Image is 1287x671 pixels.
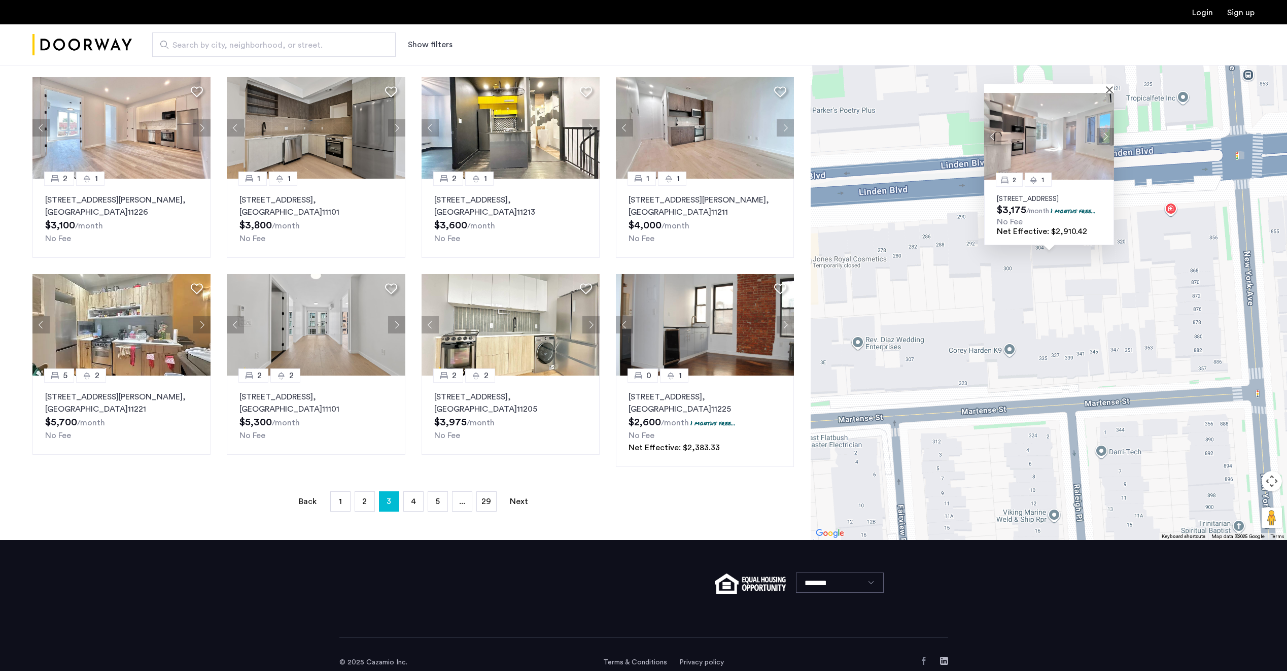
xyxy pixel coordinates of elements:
[422,119,439,137] button: Previous apartment
[715,574,785,594] img: equal-housing.png
[616,179,794,258] a: 11[STREET_ADDRESS][PERSON_NAME], [GEOGRAPHIC_DATA]11211No Fee
[239,431,265,440] span: No Fee
[32,26,132,64] img: logo
[388,316,405,333] button: Next apartment
[434,234,460,243] span: No Fee
[452,370,457,382] span: 2
[227,179,405,258] a: 11[STREET_ADDRESS], [GEOGRAPHIC_DATA]11101No Fee
[1013,177,1016,183] span: 2
[172,39,367,51] span: Search by city, neighborhood, or street.
[1271,533,1284,540] a: Terms
[1192,9,1213,17] a: Login
[813,527,847,540] a: Open this area in Google Maps (opens a new window)
[75,222,103,230] sub: /month
[272,419,300,427] sub: /month
[997,227,1087,236] span: Net Effective: $2,910.42
[435,497,440,506] span: 5
[339,659,407,666] span: © 2025 Cazamio Inc.
[984,128,1001,145] button: Previous apartment
[193,119,211,137] button: Next apartment
[984,93,1114,180] img: Apartment photo
[45,234,71,243] span: No Fee
[777,316,794,333] button: Next apartment
[629,220,662,230] span: $4,000
[434,431,460,440] span: No Fee
[32,316,50,333] button: Previous apartment
[484,173,487,185] span: 1
[467,222,495,230] sub: /month
[467,419,495,427] sub: /month
[582,119,600,137] button: Next apartment
[940,657,948,665] a: LinkedIn
[661,419,689,427] sub: /month
[1262,471,1282,491] button: Map camera controls
[45,431,71,440] span: No Fee
[257,370,262,382] span: 2
[63,370,67,382] span: 5
[422,376,600,455] a: 22[STREET_ADDRESS], [GEOGRAPHIC_DATA]11205No Fee
[677,173,680,185] span: 1
[32,77,211,179] img: 2014_638568465485218655.jpeg
[239,194,392,218] p: [STREET_ADDRESS] 11101
[629,431,654,440] span: No Fee
[387,493,391,510] span: 3
[616,274,794,376] img: 2014_638569972946861949.jpeg
[239,417,272,427] span: $5,300
[45,391,198,415] p: [STREET_ADDRESS][PERSON_NAME] 11221
[1041,177,1044,183] span: 1
[298,492,318,511] a: Back
[1051,207,1096,215] p: 1 months free...
[434,220,467,230] span: $3,600
[152,32,396,57] input: Apartment Search
[662,222,689,230] sub: /month
[509,492,529,511] a: Next
[362,497,367,506] span: 2
[616,376,794,467] a: 01[STREET_ADDRESS], [GEOGRAPHIC_DATA]112251 months free...No FeeNet Effective: $2,383.33
[257,173,260,185] span: 1
[32,376,211,455] a: 52[STREET_ADDRESS][PERSON_NAME], [GEOGRAPHIC_DATA]11221No Fee
[227,316,244,333] button: Previous apartment
[32,179,211,258] a: 21[STREET_ADDRESS][PERSON_NAME], [GEOGRAPHIC_DATA]11226No Fee
[45,220,75,230] span: $3,100
[1227,9,1255,17] a: Registration
[32,26,132,64] a: Cazamio Logo
[45,194,198,218] p: [STREET_ADDRESS][PERSON_NAME] 11226
[422,77,600,179] img: 2013_638599432380776736.jpeg
[452,173,457,185] span: 2
[1108,86,1115,93] button: Close
[434,417,467,427] span: $3,975
[459,497,465,506] span: ...
[408,39,453,51] button: Show or hide filters
[289,370,294,382] span: 2
[77,419,105,427] sub: /month
[63,173,67,185] span: 2
[616,119,633,137] button: Previous apartment
[32,274,211,376] img: 2014_638568420038616605.jpeg
[629,417,661,427] span: $2,600
[227,376,405,455] a: 22[STREET_ADDRESS], [GEOGRAPHIC_DATA]11101No Fee
[422,316,439,333] button: Previous apartment
[1262,508,1282,528] button: Drag Pegman onto the map to open Street View
[422,179,600,258] a: 21[STREET_ADDRESS], [GEOGRAPHIC_DATA]11213No Fee
[679,370,682,382] span: 1
[422,274,600,376] img: dc6efc1f-24ba-4395-9182-45437e21be9a_638884435193081359.jpeg
[582,316,600,333] button: Next apartment
[193,316,211,333] button: Next apartment
[95,370,99,382] span: 2
[646,173,649,185] span: 1
[272,222,300,230] sub: /month
[1097,128,1114,145] button: Next apartment
[679,657,724,667] a: Privacy policy
[646,370,651,382] span: 0
[484,370,489,382] span: 2
[616,77,794,179] img: 2013_638529689848884854.jpeg
[95,173,98,185] span: 1
[388,119,405,137] button: Next apartment
[997,195,1101,203] p: [STREET_ADDRESS]
[616,316,633,333] button: Previous apartment
[481,497,491,506] span: 29
[239,391,392,415] p: [STREET_ADDRESS] 11101
[690,419,736,427] p: 1 months free...
[997,205,1026,215] span: $3,175
[629,444,720,452] span: Net Effective: $2,383.33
